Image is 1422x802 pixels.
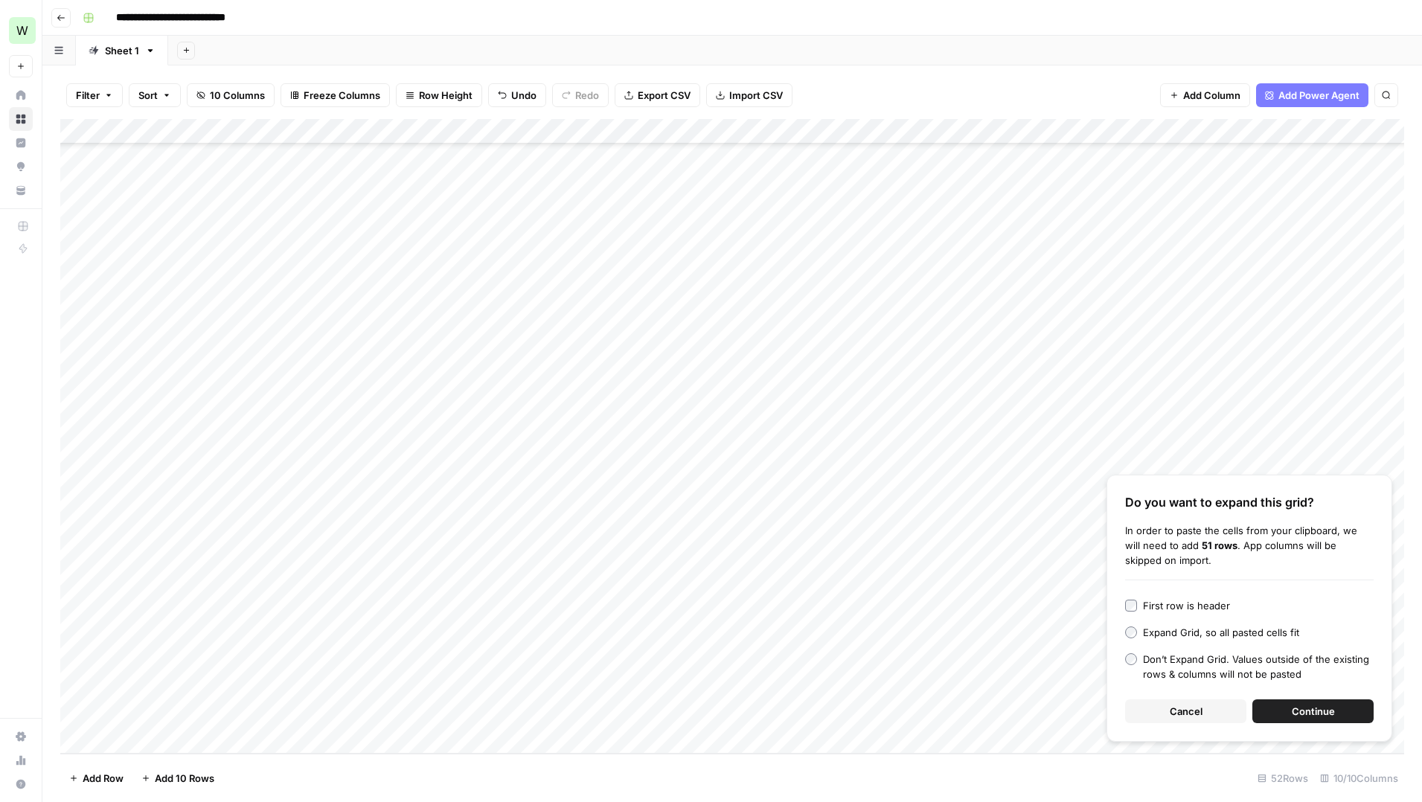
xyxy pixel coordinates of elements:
[9,748,33,772] a: Usage
[9,107,33,131] a: Browse
[1125,493,1374,511] div: Do you want to expand this grid?
[1278,88,1359,103] span: Add Power Agent
[1125,699,1246,723] button: Cancel
[396,83,482,107] button: Row Height
[1256,83,1368,107] button: Add Power Agent
[1202,539,1237,551] b: 51 rows
[1125,600,1137,612] input: First row is header
[9,772,33,796] button: Help + Support
[9,131,33,155] a: Insights
[1125,653,1137,665] input: Don’t Expand Grid. Values outside of the existing rows & columns will not be pasted
[706,83,792,107] button: Import CSV
[1143,652,1374,681] div: Don’t Expand Grid. Values outside of the existing rows & columns will not be pasted
[1314,766,1404,790] div: 10/10 Columns
[187,83,275,107] button: 10 Columns
[9,179,33,202] a: Your Data
[66,83,123,107] button: Filter
[9,725,33,748] a: Settings
[488,83,546,107] button: Undo
[1183,88,1240,103] span: Add Column
[1252,699,1374,723] button: Continue
[1160,83,1250,107] button: Add Column
[1125,523,1374,568] div: In order to paste the cells from your clipboard, we will need to add . App columns will be skippe...
[76,88,100,103] span: Filter
[552,83,609,107] button: Redo
[638,88,691,103] span: Export CSV
[129,83,181,107] button: Sort
[105,43,139,58] div: Sheet 1
[304,88,380,103] span: Freeze Columns
[729,88,783,103] span: Import CSV
[16,22,28,39] span: W
[1292,704,1335,719] span: Continue
[1143,598,1230,613] div: First row is header
[281,83,390,107] button: Freeze Columns
[575,88,599,103] span: Redo
[511,88,537,103] span: Undo
[615,83,700,107] button: Export CSV
[9,83,33,107] a: Home
[83,771,124,786] span: Add Row
[138,88,158,103] span: Sort
[155,771,214,786] span: Add 10 Rows
[210,88,265,103] span: 10 Columns
[1252,766,1314,790] div: 52 Rows
[60,766,132,790] button: Add Row
[419,88,473,103] span: Row Height
[1143,625,1299,640] div: Expand Grid, so all pasted cells fit
[1125,626,1137,638] input: Expand Grid, so all pasted cells fit
[9,12,33,49] button: Workspace: Workspace1
[9,155,33,179] a: Opportunities
[1170,704,1202,719] span: Cancel
[76,36,168,65] a: Sheet 1
[132,766,223,790] button: Add 10 Rows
